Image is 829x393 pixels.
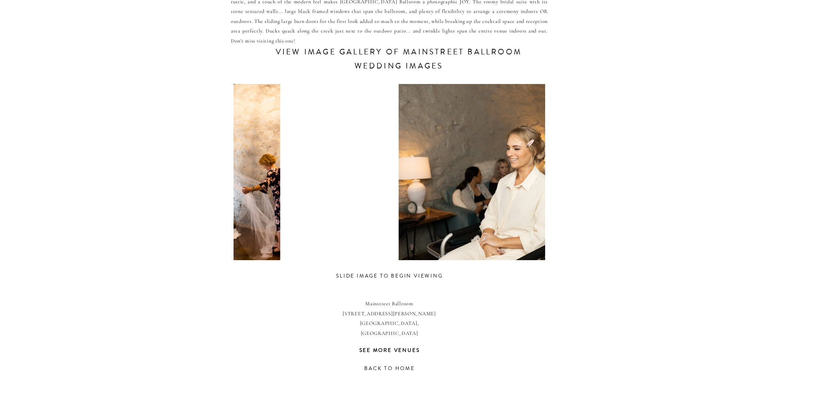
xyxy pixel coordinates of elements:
[359,347,420,354] b: see more venues
[321,272,458,282] h3: slide image to begin viewing
[321,346,458,357] a: see more venues
[332,299,446,330] a: Mainstreet Ballroom[STREET_ADDRESS][PERSON_NAME][GEOGRAPHIC_DATA], [GEOGRAPHIC_DATA]
[321,364,458,375] a: back to home
[258,45,540,77] h2: view image gallery of mainstreet ballroom wedding images
[332,299,446,330] p: Mainstreet Ballroom [STREET_ADDRESS][PERSON_NAME] [GEOGRAPHIC_DATA], [GEOGRAPHIC_DATA]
